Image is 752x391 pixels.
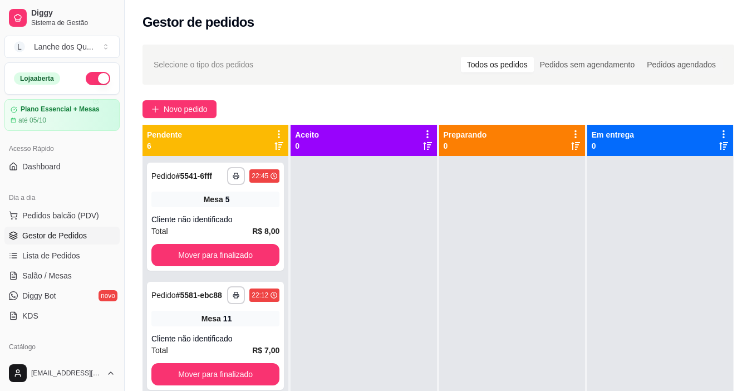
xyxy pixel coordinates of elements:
button: Pedidos balcão (PDV) [4,207,120,224]
span: Pedido [151,172,176,180]
p: Em entrega [592,129,634,140]
button: Alterar Status [86,72,110,85]
p: Aceito [295,129,319,140]
p: Pendente [147,129,182,140]
span: Mesa [204,194,223,205]
div: 22:45 [252,172,268,180]
h2: Gestor de pedidos [142,13,254,31]
strong: # 5581-ebc88 [176,291,222,300]
div: Loja aberta [14,72,60,85]
span: Salão / Mesas [22,270,72,281]
span: Pedidos balcão (PDV) [22,210,99,221]
button: [EMAIL_ADDRESS][DOMAIN_NAME] [4,360,120,387]
a: Diggy Botnovo [4,287,120,305]
p: Preparando [444,129,487,140]
a: Dashboard [4,158,120,175]
span: Diggy [31,8,115,18]
span: KDS [22,310,38,321]
span: Selecione o tipo dos pedidos [154,58,253,71]
a: Lista de Pedidos [4,247,120,265]
span: Lista de Pedidos [22,250,80,261]
p: 0 [444,140,487,151]
span: Dashboard [22,161,61,172]
button: Mover para finalizado [151,363,279,385]
p: 0 [592,140,634,151]
div: 22:12 [252,291,268,300]
span: Sistema de Gestão [31,18,115,27]
a: Salão / Mesas [4,267,120,285]
button: Mover para finalizado [151,244,279,266]
span: Diggy Bot [22,290,56,301]
a: Plano Essencial + Mesasaté 05/10 [4,99,120,131]
span: plus [151,105,159,113]
div: 5 [225,194,230,205]
div: Cliente não identificado [151,333,279,344]
div: Todos os pedidos [461,57,534,72]
div: 11 [223,313,232,324]
span: Total [151,225,168,237]
span: [EMAIL_ADDRESS][DOMAIN_NAME] [31,369,102,378]
div: Lanche dos Qu ... [34,41,94,52]
a: KDS [4,307,120,325]
strong: R$ 8,00 [252,227,279,236]
span: Novo pedido [164,103,208,115]
div: Pedidos agendados [641,57,722,72]
div: Catálogo [4,338,120,356]
span: Mesa [201,313,221,324]
a: Gestor de Pedidos [4,227,120,245]
div: Pedidos sem agendamento [534,57,641,72]
p: 6 [147,140,182,151]
button: Select a team [4,36,120,58]
a: DiggySistema de Gestão [4,4,120,31]
button: Novo pedido [142,100,217,118]
strong: # 5541-6fff [176,172,212,180]
div: Acesso Rápido [4,140,120,158]
span: Total [151,344,168,356]
article: até 05/10 [18,116,46,125]
strong: R$ 7,00 [252,346,279,355]
p: 0 [295,140,319,151]
div: Dia a dia [4,189,120,207]
article: Plano Essencial + Mesas [21,105,100,114]
div: Cliente não identificado [151,214,279,225]
span: Gestor de Pedidos [22,230,87,241]
span: L [14,41,25,52]
span: Pedido [151,291,176,300]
